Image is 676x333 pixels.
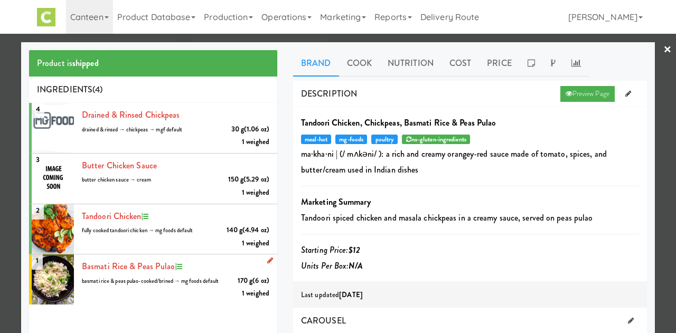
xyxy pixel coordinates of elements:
div: 150 g [228,173,269,186]
a: Cost [442,50,479,77]
span: (4.94 oz) [242,225,269,235]
div: 1 weighed [242,237,269,250]
b: $12 [349,244,360,256]
a: Preview Page [560,86,615,102]
a: × [663,34,672,66]
img: Micromart [37,8,55,26]
span: mg-foods [335,135,367,144]
span: Product is [37,57,99,69]
span: basmati rice & peas pulao-cooked/brined → mg foods default [82,277,219,285]
span: dairy, halal-dairy, non-halal-chicken, non-vegan [402,135,470,144]
span: butter chicken sauce → cream [82,176,151,184]
b: Marketing Summary [301,196,371,208]
i: Units Per Box: [301,260,363,272]
span: poultry [371,135,398,144]
span: (4) [92,83,102,96]
span: 4 [32,100,44,118]
i: Recipe [142,213,148,220]
b: [DATE] [339,290,363,300]
div: 140 g [227,224,269,237]
i: Starting Price: [301,244,360,256]
span: CAROUSEL [301,315,346,327]
span: fully cooked tandoori chicken → mg foods default [82,226,193,234]
li: 4drained & rinsed Chickpeas30 g(1.06 oz)drained & rinsed → chickpeas → mgf default1 weighed [29,103,277,154]
span: drained & rinsed → chickpeas → mgf default [82,126,183,134]
span: Last updated [301,290,363,300]
span: (5.29 oz) [243,174,269,184]
li: 1Basmati Rice & Peas Pulao170 g(6 oz)basmati rice & peas pulao-cooked/brined → mg foods default1 ... [29,254,277,305]
p: Tandoori spiced chicken and masala chickpeas in a creamy sauce, served on peas pulao [301,210,639,226]
b: N/A [349,260,362,272]
p: ma·kha·ni | (/ mʌkəni/ ): a rich and creamy orangey-red sauce made of tomato, spices, and butter/... [301,146,639,177]
div: 1 weighed [242,136,269,149]
span: (6 oz) [252,275,269,286]
a: Price [479,50,520,77]
span: (1.06 oz) [244,124,269,134]
a: Cook [339,50,380,77]
li: 2Tandoori Chicken140 g(4.94 oz)fully cooked tandoori chicken → mg foods default1 weighed [29,204,277,255]
b: Tandoori Chicken, Chickpeas, Basmati Rice & Peas Pulao [301,117,495,129]
span: INGREDIENTS [37,83,92,96]
li: 3Butter Chicken Sauce150 g(5.29 oz)butter chicken sauce → cream1 weighed [29,154,277,204]
a: Tandoori Chicken [82,210,142,222]
div: 170 g [238,274,269,288]
span: 2 [32,201,44,220]
a: Butter Chicken Sauce [82,159,157,172]
span: meal-hot [301,135,331,144]
a: drained & rinsed Chickpeas [82,109,180,121]
b: shipped [72,57,99,69]
a: Nutrition [380,50,442,77]
div: 1 weighed [242,186,269,199]
div: 30 g [231,123,269,136]
span: DESCRIPTION [301,88,357,100]
div: 1 weighed [242,287,269,300]
i: Recipe [175,263,182,270]
span: 3 [32,150,44,169]
a: Basmati Rice & Peas Pulao [82,260,175,272]
span: 1 [32,251,43,270]
a: Brand [293,50,339,77]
